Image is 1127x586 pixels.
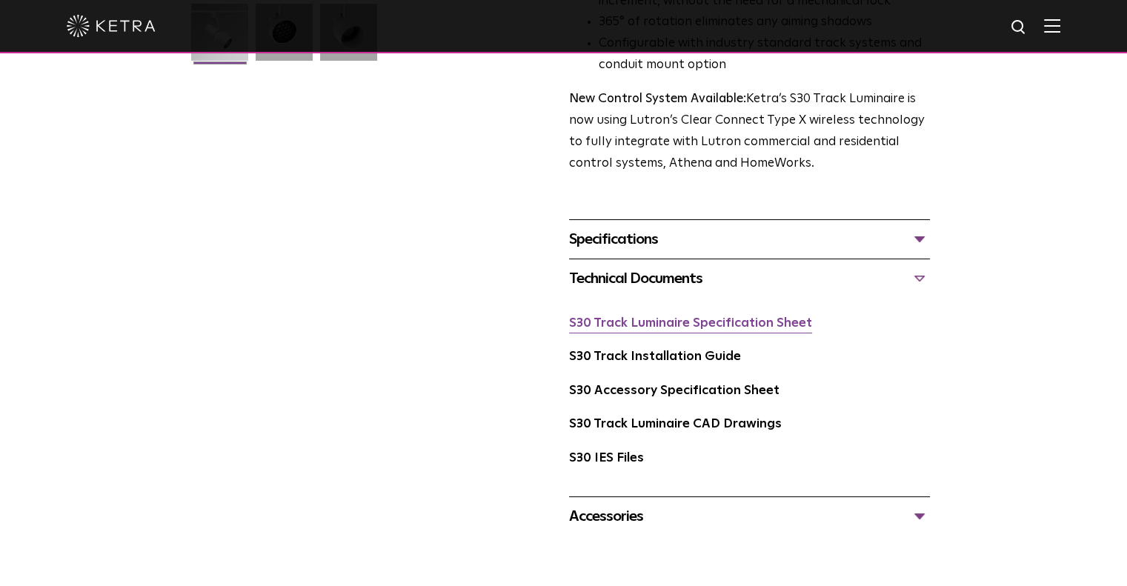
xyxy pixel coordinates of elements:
div: Accessories [569,505,930,528]
strong: New Control System Available: [569,93,746,105]
div: Specifications [569,227,930,251]
a: S30 Accessory Specification Sheet [569,384,779,397]
a: S30 Track Luminaire CAD Drawings [569,418,782,430]
img: search icon [1010,19,1028,37]
li: Configurable with industry standard track systems and conduit mount option [599,33,930,76]
img: Hamburger%20Nav.svg [1044,19,1060,33]
a: S30 IES Files [569,452,644,465]
img: ketra-logo-2019-white [67,15,156,37]
p: Ketra’s S30 Track Luminaire is now using Lutron’s Clear Connect Type X wireless technology to ful... [569,89,930,175]
div: Technical Documents [569,267,930,290]
a: S30 Track Installation Guide [569,350,741,363]
a: S30 Track Luminaire Specification Sheet [569,317,812,330]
